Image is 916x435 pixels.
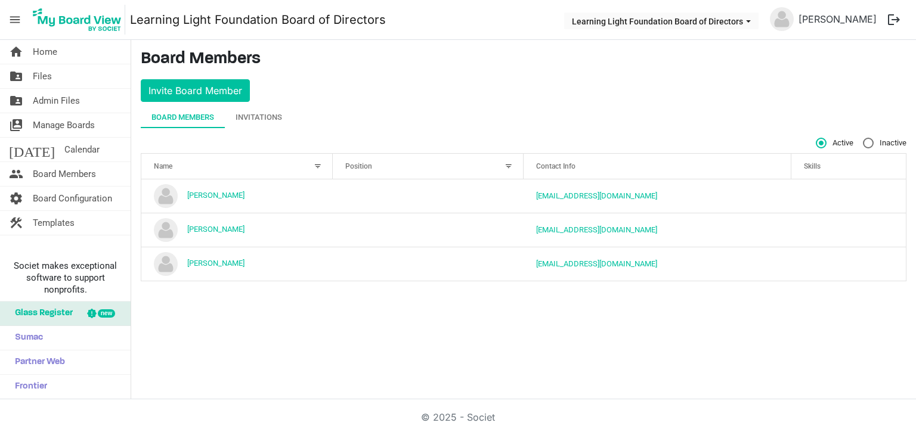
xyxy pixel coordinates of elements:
[881,7,906,32] button: logout
[141,213,333,247] td: Katelyn Cram is template cell column header Name
[9,113,23,137] span: switch_account
[524,247,791,281] td: nick.sgs22@gmail.com is template cell column header Contact Info
[33,64,52,88] span: Files
[29,5,125,35] img: My Board View Logo
[333,247,524,281] td: column header Position
[236,111,282,123] div: Invitations
[29,5,130,35] a: My Board View Logo
[151,111,214,123] div: Board Members
[98,309,115,318] div: new
[9,40,23,64] span: home
[154,162,172,170] span: Name
[187,191,245,200] a: [PERSON_NAME]
[33,211,75,235] span: Templates
[141,79,250,102] button: Invite Board Member
[154,252,178,276] img: no-profile-picture.svg
[536,162,575,170] span: Contact Info
[64,138,100,161] span: Calendar
[524,213,791,247] td: kcramlearninglightfoundation@gmail.com is template cell column header Contact Info
[345,162,372,170] span: Position
[791,247,906,281] td: is template cell column header Skills
[794,7,881,31] a: [PERSON_NAME]
[9,162,23,186] span: people
[187,225,245,234] a: [PERSON_NAME]
[524,179,791,213] td: albamorales2@aol.com is template cell column header Contact Info
[863,138,906,148] span: Inactive
[9,375,47,399] span: Frontier
[33,40,57,64] span: Home
[9,138,55,161] span: [DATE]
[141,49,906,70] h3: Board Members
[154,218,178,242] img: no-profile-picture.svg
[791,213,906,247] td: is template cell column header Skills
[9,211,23,235] span: construction
[770,7,794,31] img: no-profile-picture.svg
[536,225,657,234] a: [EMAIL_ADDRESS][DOMAIN_NAME]
[141,179,333,213] td: Alba Morales is template cell column header Name
[804,162,821,170] span: Skills
[154,184,178,208] img: no-profile-picture.svg
[9,64,23,88] span: folder_shared
[4,8,26,31] span: menu
[33,187,112,210] span: Board Configuration
[33,162,96,186] span: Board Members
[9,89,23,113] span: folder_shared
[791,179,906,213] td: is template cell column header Skills
[816,138,853,148] span: Active
[9,350,65,374] span: Partner Web
[141,107,906,128] div: tab-header
[33,113,95,137] span: Manage Boards
[9,326,43,350] span: Sumac
[536,259,657,268] a: [EMAIL_ADDRESS][DOMAIN_NAME]
[5,260,125,296] span: Societ makes exceptional software to support nonprofits.
[9,302,73,325] span: Glass Register
[141,247,333,281] td: Nick Sutcliffe is template cell column header Name
[333,213,524,247] td: column header Position
[9,187,23,210] span: settings
[130,8,386,32] a: Learning Light Foundation Board of Directors
[564,13,759,29] button: Learning Light Foundation Board of Directors dropdownbutton
[421,411,495,423] a: © 2025 - Societ
[536,191,657,200] a: [EMAIL_ADDRESS][DOMAIN_NAME]
[333,179,524,213] td: column header Position
[187,259,245,268] a: [PERSON_NAME]
[33,89,80,113] span: Admin Files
